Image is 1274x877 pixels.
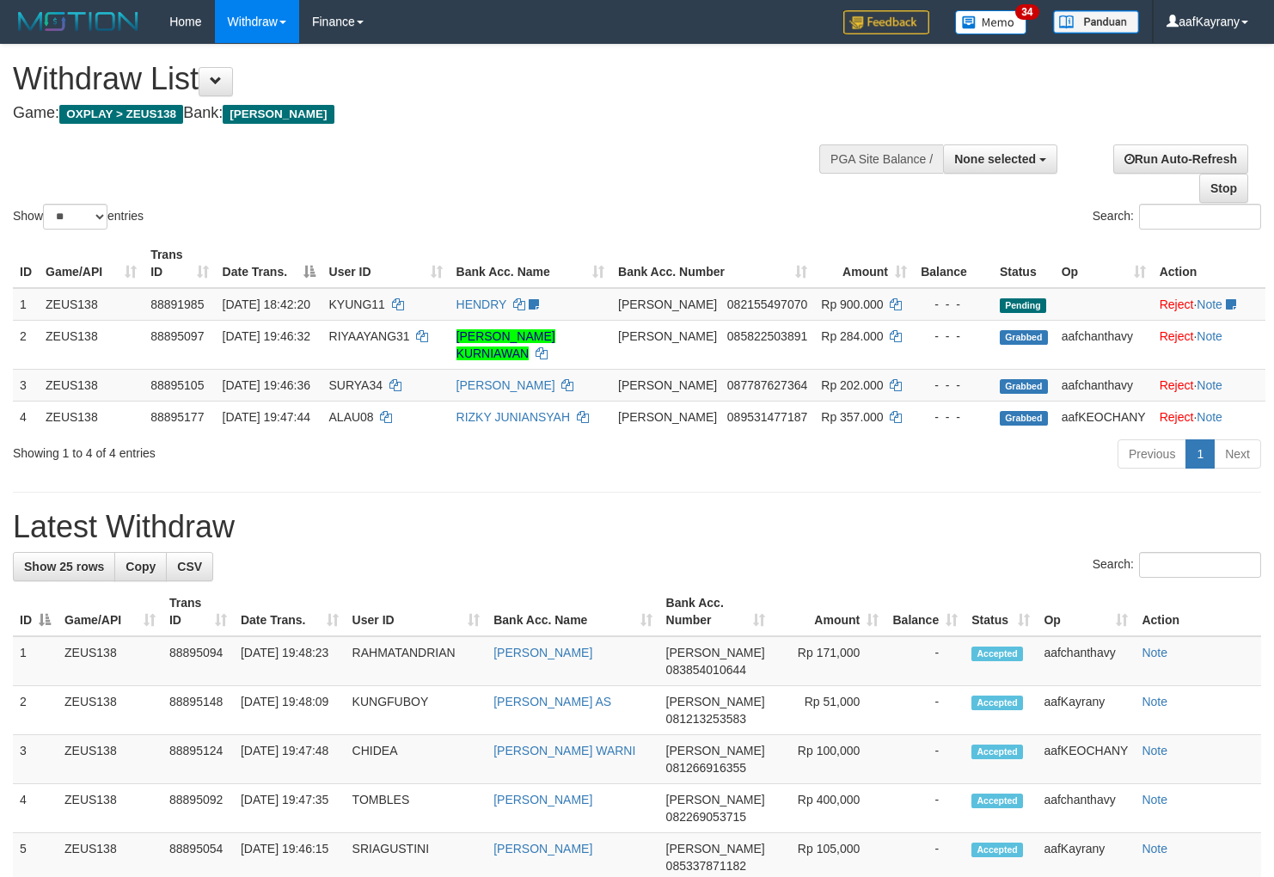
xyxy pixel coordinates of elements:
td: aafchanthavy [1055,320,1153,369]
a: Reject [1160,410,1194,424]
td: 88895092 [162,784,234,833]
td: aafKayrany [1037,686,1135,735]
th: User ID: activate to sort column ascending [346,587,487,636]
td: aafchanthavy [1037,784,1135,833]
th: Game/API: activate to sort column ascending [58,587,162,636]
a: CSV [166,552,213,581]
td: 88895148 [162,686,234,735]
span: [PERSON_NAME] [618,410,717,424]
td: 2 [13,686,58,735]
td: CHIDEA [346,735,487,784]
span: 88895177 [150,410,204,424]
th: Bank Acc. Name: activate to sort column ascending [450,239,611,288]
button: None selected [943,144,1057,174]
th: Status [993,239,1055,288]
td: TOMBLES [346,784,487,833]
td: [DATE] 19:47:35 [234,784,346,833]
a: HENDRY [456,297,507,311]
a: [PERSON_NAME] [493,646,592,659]
th: Op: activate to sort column ascending [1037,587,1135,636]
td: ZEUS138 [58,784,162,833]
th: Balance [914,239,993,288]
td: 3 [13,369,39,401]
td: Rp 400,000 [772,784,886,833]
img: MOTION_logo.png [13,9,144,34]
span: Copy [126,560,156,573]
label: Search: [1093,552,1261,578]
th: Game/API: activate to sort column ascending [39,239,144,288]
td: 1 [13,288,39,321]
span: [PERSON_NAME] [618,297,717,311]
span: Copy 089531477187 to clipboard [727,410,807,424]
span: Pending [1000,298,1046,313]
span: Copy 085337871182 to clipboard [666,859,746,873]
span: Copy 081213253583 to clipboard [666,712,746,726]
span: [DATE] 18:42:20 [223,297,310,311]
a: Copy [114,552,167,581]
span: [DATE] 19:46:32 [223,329,310,343]
span: Show 25 rows [24,560,104,573]
td: · [1153,320,1265,369]
td: · [1153,288,1265,321]
a: Note [1142,695,1167,708]
a: Reject [1160,329,1194,343]
td: 1 [13,636,58,686]
span: KYUNG11 [329,297,385,311]
td: - [885,686,965,735]
input: Search: [1139,552,1261,578]
span: Accepted [971,794,1023,808]
span: Copy 081266916355 to clipboard [666,761,746,775]
span: Copy 087787627364 to clipboard [727,378,807,392]
td: ZEUS138 [39,401,144,432]
a: [PERSON_NAME] AS [493,695,611,708]
a: Previous [1118,439,1186,469]
th: Action [1135,587,1261,636]
select: Showentries [43,204,107,230]
a: Note [1142,842,1167,856]
span: 88895105 [150,378,204,392]
span: Copy 082155497070 to clipboard [727,297,807,311]
span: 88895097 [150,329,204,343]
td: aafKEOCHANY [1055,401,1153,432]
th: Amount: activate to sort column ascending [772,587,886,636]
h1: Latest Withdraw [13,510,1261,544]
span: [PERSON_NAME] [223,105,334,124]
a: RIZKY JUNIANSYAH [456,410,571,424]
span: CSV [177,560,202,573]
td: ZEUS138 [39,320,144,369]
td: 3 [13,735,58,784]
td: 88895124 [162,735,234,784]
th: Date Trans.: activate to sort column descending [216,239,322,288]
span: [PERSON_NAME] [666,744,765,757]
td: ZEUS138 [39,369,144,401]
td: aafchanthavy [1055,369,1153,401]
a: Note [1197,297,1222,311]
td: Rp 100,000 [772,735,886,784]
a: [PERSON_NAME] KURNIAWAN [456,329,555,360]
td: Rp 51,000 [772,686,886,735]
td: - [885,735,965,784]
input: Search: [1139,204,1261,230]
a: Note [1197,329,1222,343]
td: 88895094 [162,636,234,686]
span: Copy 083854010644 to clipboard [666,663,746,677]
a: Reject [1160,378,1194,392]
a: Show 25 rows [13,552,115,581]
th: User ID: activate to sort column ascending [322,239,450,288]
a: [PERSON_NAME] [456,378,555,392]
span: [PERSON_NAME] [666,842,765,856]
div: - - - [921,408,986,426]
span: Grabbed [1000,411,1048,426]
th: Status: activate to sort column ascending [965,587,1037,636]
div: - - - [921,377,986,394]
td: KUNGFUBOY [346,686,487,735]
th: Balance: activate to sort column ascending [885,587,965,636]
td: 4 [13,401,39,432]
span: RIYAAYANG31 [329,329,410,343]
label: Show entries [13,204,144,230]
div: PGA Site Balance / [819,144,943,174]
span: [DATE] 19:47:44 [223,410,310,424]
th: ID: activate to sort column descending [13,587,58,636]
div: - - - [921,328,986,345]
td: · [1153,369,1265,401]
